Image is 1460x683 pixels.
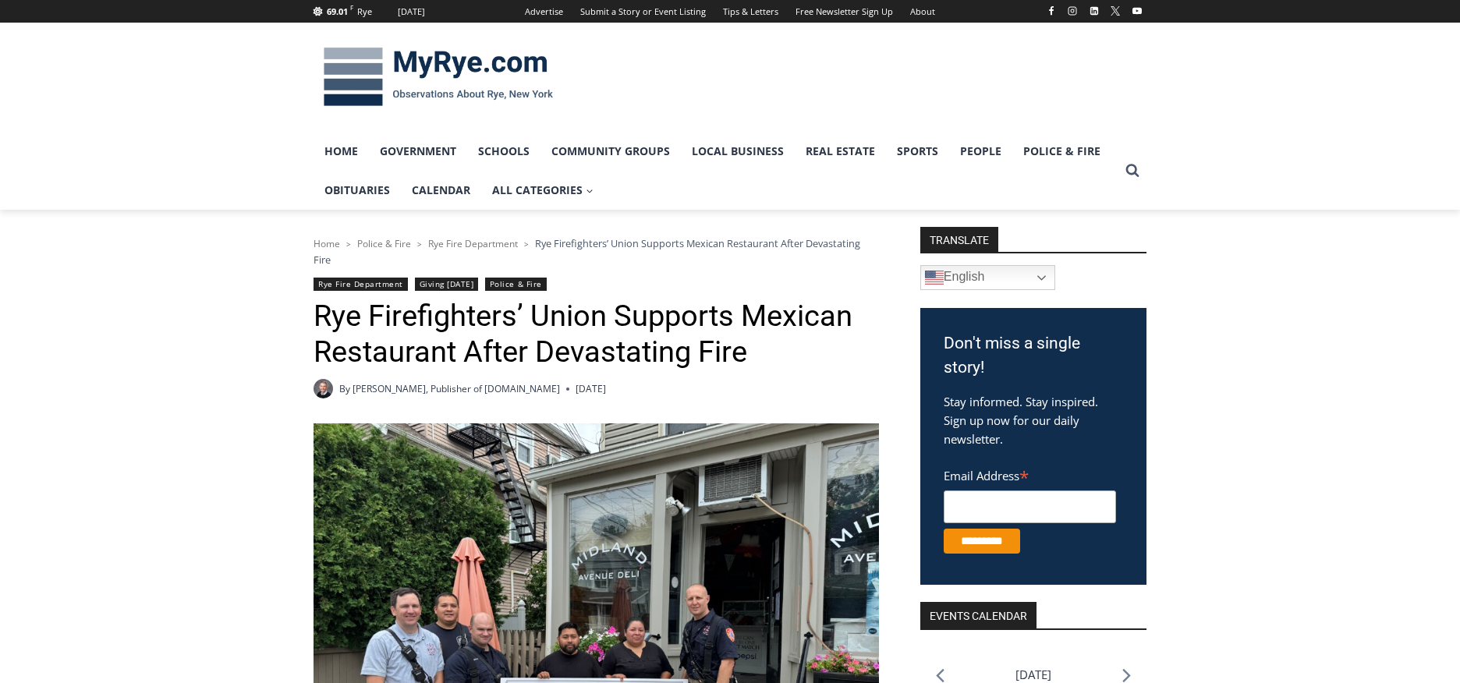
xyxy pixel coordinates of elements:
a: Linkedin [1085,2,1104,20]
a: Sports [886,132,949,171]
a: Rye Fire Department [428,237,518,250]
span: > [417,239,422,249]
nav: Primary Navigation [314,132,1118,211]
span: By [339,381,350,396]
span: > [346,239,351,249]
p: Stay informed. Stay inspired. Sign up now for our daily newsletter. [944,392,1123,448]
div: [DATE] [398,5,425,19]
time: [DATE] [576,381,606,396]
a: Local Business [681,132,795,171]
a: Instagram [1063,2,1082,20]
a: Real Estate [795,132,886,171]
img: MyRye.com [314,37,563,118]
a: English [920,265,1055,290]
a: YouTube [1128,2,1146,20]
span: 69.01 [327,5,348,17]
h1: Rye Firefighters’ Union Supports Mexican Restaurant After Devastating Fire [314,299,879,370]
button: View Search Form [1118,157,1146,185]
a: Obituaries [314,171,401,210]
h2: Events Calendar [920,602,1037,628]
a: Home [314,132,369,171]
span: > [524,239,529,249]
span: Rye Firefighters’ Union Supports Mexican Restaurant After Devastating Fire [314,236,860,266]
a: Government [369,132,467,171]
a: Rye Fire Department [314,278,408,291]
a: [PERSON_NAME], Publisher of [DOMAIN_NAME] [353,382,560,395]
div: Rye [357,5,372,19]
a: Police & Fire [1012,132,1111,171]
a: Calendar [401,171,481,210]
a: Home [314,237,340,250]
label: Email Address [944,460,1116,488]
a: Next month [1122,668,1131,683]
a: X [1106,2,1125,20]
a: Giving [DATE] [415,278,479,291]
a: Facebook [1042,2,1061,20]
span: All Categories [492,182,594,199]
a: Police & Fire [357,237,411,250]
a: Schools [467,132,540,171]
img: en [925,268,944,287]
a: Author image [314,379,333,398]
span: F [350,3,353,12]
h3: Don't miss a single story! [944,331,1123,380]
a: People [949,132,1012,171]
a: All Categories [481,171,604,210]
a: Community Groups [540,132,681,171]
a: Police & Fire [485,278,547,291]
strong: TRANSLATE [920,227,998,252]
nav: Breadcrumbs [314,235,879,267]
a: Previous month [936,668,944,683]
